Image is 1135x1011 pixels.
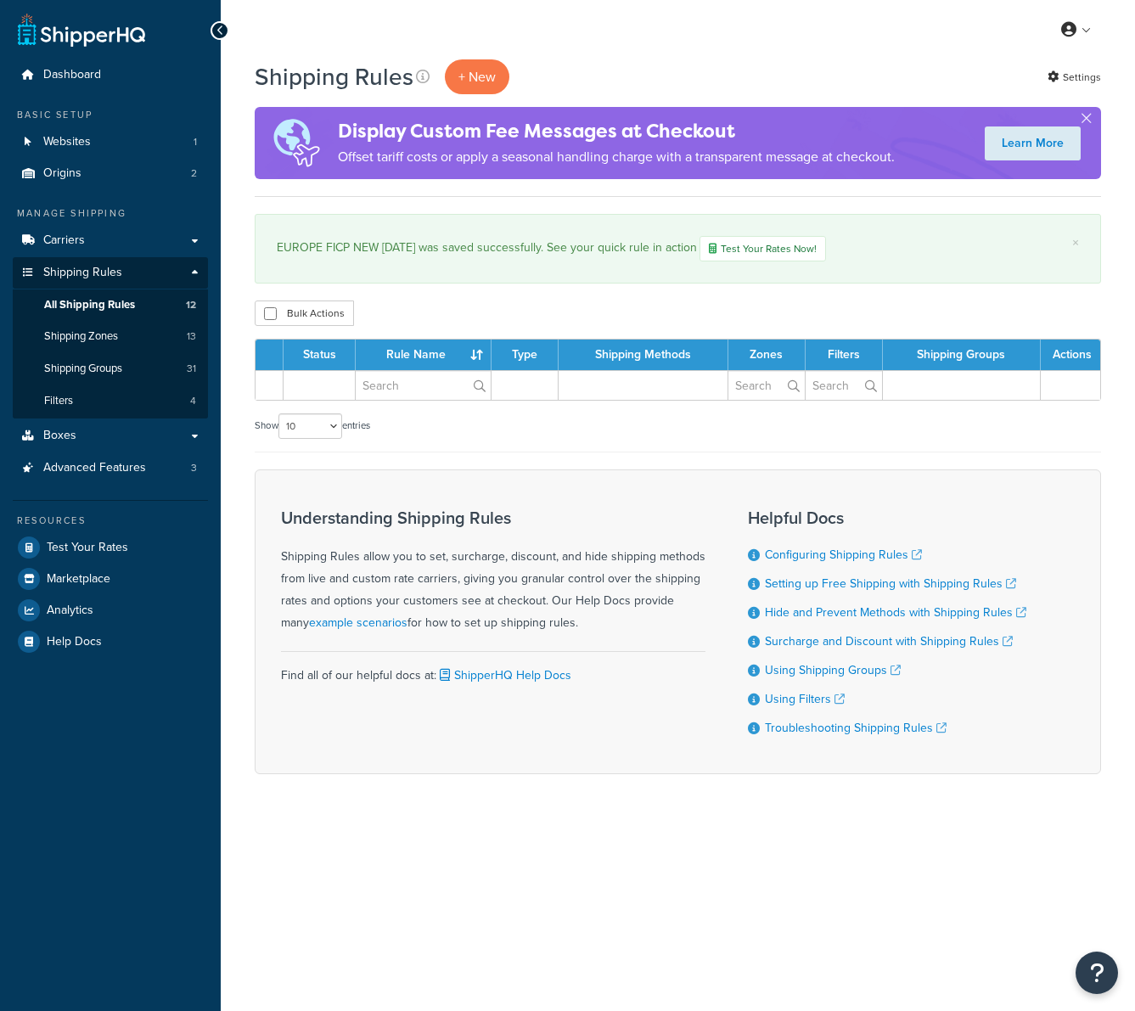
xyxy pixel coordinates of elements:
[436,666,571,684] a: ShipperHQ Help Docs
[806,340,883,370] th: Filters
[13,321,208,352] a: Shipping Zones 13
[281,508,705,527] h3: Understanding Shipping Rules
[13,452,208,484] a: Advanced Features 3
[13,452,208,484] li: Advanced Features
[356,340,492,370] th: Rule Name
[284,340,356,370] th: Status
[728,371,805,400] input: Search
[43,135,91,149] span: Websites
[44,394,73,408] span: Filters
[191,166,197,181] span: 2
[13,514,208,528] div: Resources
[255,300,354,326] button: Bulk Actions
[44,329,118,344] span: Shipping Zones
[47,541,128,555] span: Test Your Rates
[445,59,509,94] p: + New
[765,690,845,708] a: Using Filters
[44,298,135,312] span: All Shipping Rules
[43,461,146,475] span: Advanced Features
[13,385,208,417] li: Filters
[13,595,208,626] a: Analytics
[13,126,208,158] a: Websites 1
[47,635,102,649] span: Help Docs
[1072,236,1079,250] a: ×
[43,68,101,82] span: Dashboard
[187,362,196,376] span: 31
[338,117,895,145] h4: Display Custom Fee Messages at Checkout
[13,321,208,352] li: Shipping Zones
[883,340,1041,370] th: Shipping Groups
[748,508,1026,527] h3: Helpful Docs
[492,340,559,370] th: Type
[700,236,826,261] a: Test Your Rates Now!
[765,632,1013,650] a: Surcharge and Discount with Shipping Rules
[13,108,208,122] div: Basic Setup
[13,126,208,158] li: Websites
[44,362,122,376] span: Shipping Groups
[255,60,413,93] h1: Shipping Rules
[13,626,208,657] a: Help Docs
[309,614,407,632] a: example scenarios
[1076,952,1118,994] button: Open Resource Center
[255,413,370,439] label: Show entries
[278,413,342,439] select: Showentries
[985,126,1081,160] a: Learn More
[186,298,196,312] span: 12
[43,266,122,280] span: Shipping Rules
[13,206,208,221] div: Manage Shipping
[13,289,208,321] li: All Shipping Rules
[47,572,110,587] span: Marketplace
[338,145,895,169] p: Offset tariff costs or apply a seasonal handling charge with a transparent message at checkout.
[765,604,1026,621] a: Hide and Prevent Methods with Shipping Rules
[187,329,196,344] span: 13
[356,371,491,400] input: Search
[255,107,338,179] img: duties-banner-06bc72dcb5fe05cb3f9472aba00be2ae8eb53ab6f0d8bb03d382ba314ac3c341.png
[191,461,197,475] span: 3
[43,233,85,248] span: Carriers
[765,575,1016,593] a: Setting up Free Shipping with Shipping Rules
[13,532,208,563] a: Test Your Rates
[1041,340,1100,370] th: Actions
[765,546,922,564] a: Configuring Shipping Rules
[765,719,947,737] a: Troubleshooting Shipping Rules
[281,508,705,634] div: Shipping Rules allow you to set, surcharge, discount, and hide shipping methods from live and cus...
[13,158,208,189] li: Origins
[18,13,145,47] a: ShipperHQ Home
[281,651,705,687] div: Find all of our helpful docs at:
[13,158,208,189] a: Origins 2
[13,353,208,385] li: Shipping Groups
[47,604,93,618] span: Analytics
[277,236,1079,261] div: EUROPE FICP NEW [DATE] was saved successfully. See your quick rule in action
[1048,65,1101,89] a: Settings
[13,59,208,91] a: Dashboard
[190,394,196,408] span: 4
[13,564,208,594] a: Marketplace
[13,257,208,289] a: Shipping Rules
[43,429,76,443] span: Boxes
[13,225,208,256] a: Carriers
[194,135,197,149] span: 1
[13,257,208,418] li: Shipping Rules
[43,166,81,181] span: Origins
[13,289,208,321] a: All Shipping Rules 12
[13,353,208,385] a: Shipping Groups 31
[806,371,882,400] input: Search
[728,340,806,370] th: Zones
[559,340,728,370] th: Shipping Methods
[765,661,901,679] a: Using Shipping Groups
[13,420,208,452] a: Boxes
[13,385,208,417] a: Filters 4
